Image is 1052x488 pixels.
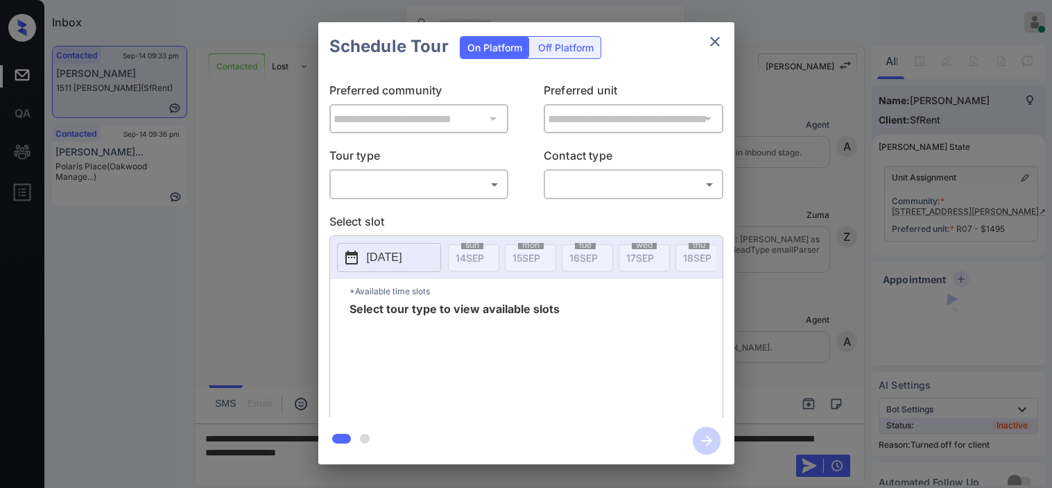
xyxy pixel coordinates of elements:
[350,303,560,414] span: Select tour type to view available slots
[337,243,441,272] button: [DATE]
[350,279,723,303] p: *Available time slots
[544,82,723,104] p: Preferred unit
[318,22,460,71] h2: Schedule Tour
[701,28,729,56] button: close
[367,249,402,266] p: [DATE]
[531,37,601,58] div: Off Platform
[329,213,723,235] p: Select slot
[329,82,509,104] p: Preferred community
[329,147,509,169] p: Tour type
[544,147,723,169] p: Contact type
[460,37,529,58] div: On Platform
